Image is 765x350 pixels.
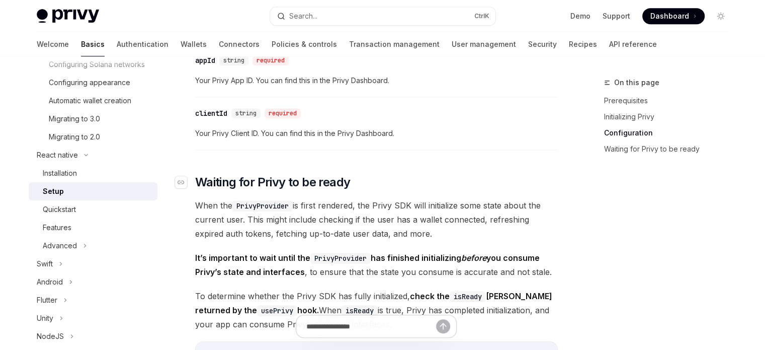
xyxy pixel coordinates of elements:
a: Configuring appearance [29,74,157,92]
a: Initializing Privy [604,109,737,125]
a: Migrating to 2.0 [29,128,157,146]
code: PrivyProvider [232,200,293,212]
span: To determine whether the Privy SDK has fully initialized, When is true, Privy has completed initi... [195,289,558,331]
button: Android [29,273,157,291]
span: string [223,56,244,64]
em: before [461,253,486,263]
strong: It’s important to wait until the has finished initializing you consume Privy’s state and interfaces [195,253,540,277]
a: Security [528,32,557,56]
a: Demo [570,11,590,21]
div: Migrating to 3.0 [49,113,100,125]
div: Advanced [43,240,77,252]
div: Installation [43,167,77,179]
span: string [235,109,257,117]
div: React native [37,149,78,161]
button: Unity [29,309,157,327]
span: Your Privy App ID. You can find this in the Privy Dashboard. [195,75,558,87]
a: Features [29,219,157,237]
button: Swift [29,255,157,273]
input: Ask a question... [306,315,436,337]
button: Toggle dark mode [713,8,729,24]
img: light logo [37,9,99,23]
span: On this page [614,77,659,89]
a: Authentication [117,32,168,56]
button: Flutter [29,291,157,309]
a: Basics [81,32,105,56]
button: Send message [436,319,450,333]
span: Dashboard [650,11,689,21]
a: Setup [29,182,157,200]
a: Dashboard [642,8,705,24]
a: Quickstart [29,200,157,219]
div: Android [37,276,63,288]
div: NodeJS [37,330,64,342]
div: appId [195,55,215,65]
a: Automatic wallet creation [29,92,157,110]
button: React native [29,146,157,164]
span: Ctrl K [474,12,489,20]
code: isReady [342,305,378,316]
div: Migrating to 2.0 [49,131,100,143]
a: Recipes [569,32,597,56]
code: isReady [450,291,486,302]
div: required [265,108,301,118]
a: Wallets [181,32,207,56]
a: Waiting for Privy to be ready [604,141,737,157]
div: Flutter [37,294,57,306]
span: , to ensure that the state you consume is accurate and not stale. [195,251,558,279]
div: Automatic wallet creation [49,95,131,107]
a: Navigate to header [175,174,195,190]
a: Transaction management [349,32,440,56]
a: Prerequisites [604,93,737,109]
div: Quickstart [43,203,76,216]
span: Waiting for Privy to be ready [195,174,351,190]
button: Search...CtrlK [270,7,495,25]
button: NodeJS [29,327,157,345]
div: required [252,55,289,65]
a: Welcome [37,32,69,56]
span: Your Privy Client ID. You can find this in the Privy Dashboard. [195,127,558,139]
button: Advanced [29,237,157,255]
div: Setup [43,185,64,197]
a: User management [452,32,516,56]
div: Swift [37,258,53,270]
div: clientId [195,108,227,118]
a: Migrating to 3.0 [29,110,157,128]
code: PrivyProvider [310,253,371,264]
code: usePrivy [257,305,297,316]
div: Configuring appearance [49,77,130,89]
div: Unity [37,312,53,324]
a: Policies & controls [272,32,337,56]
div: Features [43,222,71,234]
a: Connectors [219,32,260,56]
a: Configuration [604,125,737,141]
a: API reference [609,32,657,56]
div: Search... [289,10,317,22]
span: When the is first rendered, the Privy SDK will initialize some state about the current user. This... [195,198,558,241]
a: Installation [29,164,157,182]
a: Support [603,11,630,21]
